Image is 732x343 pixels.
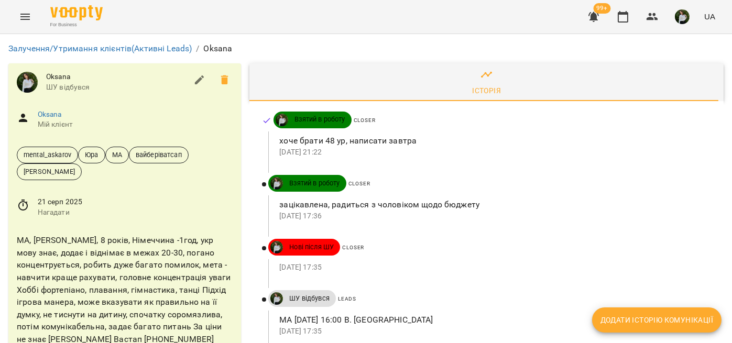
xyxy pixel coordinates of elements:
p: МА [DATE] 16:00 В. [GEOGRAPHIC_DATA] [279,314,707,326]
span: Додати історію комунікації [600,314,713,326]
button: UA [700,7,719,26]
span: ШУ відбувся [46,82,187,93]
img: ДТ Чавага Вікторія [270,292,283,305]
li: / [196,42,199,55]
span: [PERSON_NAME] [17,167,81,176]
button: Menu [13,4,38,29]
p: [DATE] 21:22 [279,147,707,158]
img: 6b662c501955233907b073253d93c30f.jpg [675,9,690,24]
span: Юра [79,150,104,160]
span: МА [106,150,128,160]
span: Нагадати [38,207,233,218]
a: Залучення/Утримання клієнтів(Активні Leads) [8,43,192,53]
a: ДТ Чавага Вікторія [268,177,283,190]
span: 99+ [594,3,611,14]
span: Leads [338,296,356,302]
a: Oksana [38,110,62,118]
a: ДТ Чавага Вікторія [268,241,283,253]
p: хоче брати 48 ур, написати завтра [279,135,707,147]
p: зацікавлена, радиться з чоловіком щодо бюджету [279,198,707,211]
img: Voopty Logo [50,5,103,20]
span: Closer [348,181,370,186]
span: Мій клієнт [38,119,233,130]
span: Нові після ШУ [283,242,340,252]
span: Oksana [46,72,187,82]
img: ДТ Чавага Вікторія [270,177,283,190]
p: [DATE] 17:35 [279,262,707,273]
a: ДТ Чавага Вікторія [274,114,288,126]
a: ДТ Чавага Вікторія [268,292,283,305]
span: mental_askarov [17,150,78,160]
span: Closer [354,117,376,123]
img: ДТ Чавага Вікторія [276,114,288,126]
img: ДТ Чавага Вікторія [17,72,38,93]
span: Взятий в роботу [283,179,346,188]
img: ДТ Чавага Вікторія [270,241,283,253]
span: Взятий в роботу [288,115,351,124]
p: [DATE] 17:36 [279,211,707,222]
span: Closer [342,245,364,250]
button: Додати історію комунікації [592,307,722,333]
span: UA [704,11,715,22]
div: Історія [472,84,501,97]
p: Oksana [204,42,233,55]
span: For Business [50,21,103,28]
p: [DATE] 17:35 [279,326,707,337]
span: ШУ відбувся [283,294,336,303]
nav: breadcrumb [8,42,724,55]
span: вайберіватсап [129,150,188,160]
span: 21 серп 2025 [38,197,233,207]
